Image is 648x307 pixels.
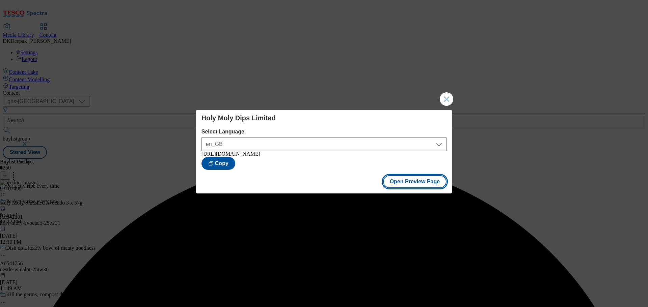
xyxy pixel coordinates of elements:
label: Select Language [201,129,447,135]
button: Close Modal [440,92,453,106]
h4: Holy Moly Dips Limited [201,114,447,122]
div: [URL][DOMAIN_NAME] [201,151,447,157]
button: Copy [201,157,235,170]
div: Modal [196,110,452,193]
button: Open Preview Page [383,175,447,188]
